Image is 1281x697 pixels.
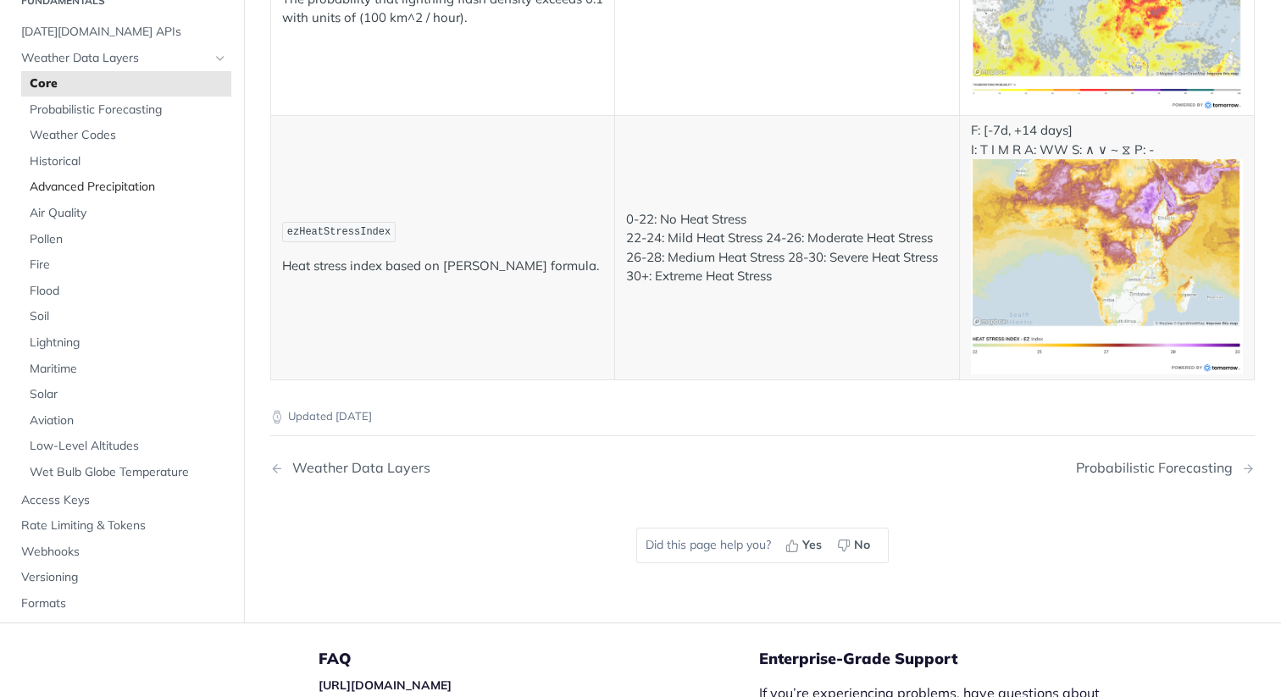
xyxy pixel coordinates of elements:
[30,127,227,144] span: Weather Codes
[30,308,227,325] span: Soil
[831,533,879,558] button: No
[21,356,231,381] a: Maritime
[21,517,227,534] span: Rate Limiting & Tokens
[30,335,227,351] span: Lightning
[270,460,692,476] a: Previous Page: Weather Data Layers
[21,49,209,66] span: Weather Data Layers
[21,123,231,148] a: Weather Codes
[21,252,231,278] a: Fire
[30,438,227,455] span: Low-Level Altitudes
[13,513,231,539] a: Rate Limiting & Tokens
[759,649,1156,669] h5: Enterprise-Grade Support
[21,382,231,407] a: Solar
[854,536,870,554] span: No
[319,678,452,693] a: [URL][DOMAIN_NAME]
[284,460,430,476] div: Weather Data Layers
[30,75,227,92] span: Core
[21,23,227,40] span: [DATE][DOMAIN_NAME] APIs
[13,487,231,512] a: Access Keys
[213,51,227,64] button: Hide subpages for Weather Data Layers
[1076,460,1241,476] div: Probabilistic Forecasting
[30,412,227,429] span: Aviation
[971,121,1243,373] p: F: [-7d, +14 days] I: T I M R A: WW S: ∧ ∨ ~ ⧖ P: -
[319,649,759,669] h5: FAQ
[21,278,231,303] a: Flood
[1076,460,1255,476] a: Next Page: Probabilistic Forecasting
[21,569,227,586] span: Versioning
[13,591,231,617] a: Formats
[21,434,231,459] a: Low-Level Altitudes
[13,617,231,642] a: Pagination
[30,152,227,169] span: Historical
[13,19,231,44] a: [DATE][DOMAIN_NAME] APIs
[30,257,227,274] span: Fire
[287,226,391,238] span: ezHeatStressIndex
[30,360,227,377] span: Maritime
[13,539,231,564] a: Webhooks
[626,210,947,286] p: 0-22: No Heat Stress 22-24: Mild Heat Stress 24-26: Moderate Heat Stress 26-28: Medium Heat Stres...
[779,533,831,558] button: Yes
[21,491,227,508] span: Access Keys
[30,179,227,196] span: Advanced Precipitation
[21,97,231,122] a: Probabilistic Forecasting
[21,460,231,485] a: Wet Bulb Globe Temperature
[282,257,603,276] p: Heat stress index based on [PERSON_NAME] formula.
[270,443,1255,493] nav: Pagination Controls
[30,464,227,481] span: Wet Bulb Globe Temperature
[21,304,231,329] a: Soil
[21,543,227,560] span: Webhooks
[30,386,227,403] span: Solar
[971,257,1243,274] span: Expand image
[21,71,231,97] a: Core
[270,408,1255,425] p: Updated [DATE]
[30,230,227,247] span: Pollen
[21,226,231,252] a: Pollen
[21,330,231,356] a: Lightning
[30,282,227,299] span: Flood
[21,201,231,226] a: Air Quality
[21,407,231,433] a: Aviation
[13,45,231,70] a: Weather Data LayersHide subpages for Weather Data Layers
[21,174,231,200] a: Advanced Precipitation
[13,565,231,590] a: Versioning
[636,528,889,563] div: Did this page help you?
[21,148,231,174] a: Historical
[21,595,227,612] span: Formats
[30,101,227,118] span: Probabilistic Forecasting
[30,205,227,222] span: Air Quality
[802,536,822,554] span: Yes
[21,621,227,638] span: Pagination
